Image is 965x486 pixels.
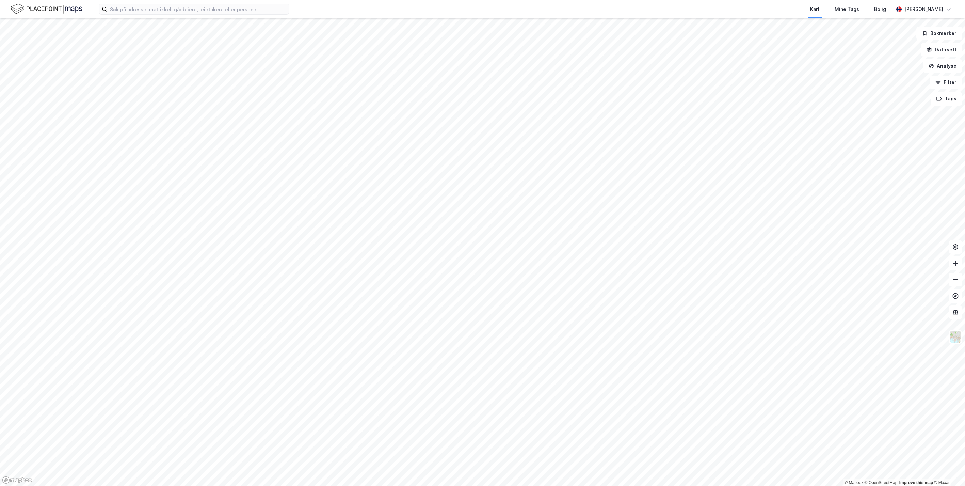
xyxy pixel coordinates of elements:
div: Mine Tags [835,5,859,13]
a: Mapbox [845,480,863,485]
iframe: Chat Widget [931,453,965,486]
img: logo.f888ab2527a4732fd821a326f86c7f29.svg [11,3,82,15]
a: OpenStreetMap [865,480,898,485]
a: Improve this map [899,480,933,485]
button: Datasett [921,43,962,57]
button: Filter [930,76,962,89]
a: Mapbox homepage [2,476,32,484]
button: Tags [931,92,962,106]
div: [PERSON_NAME] [904,5,943,13]
div: Kontrollprogram for chat [931,453,965,486]
img: Z [949,330,962,343]
button: Analyse [923,59,962,73]
div: Kart [810,5,820,13]
div: Bolig [874,5,886,13]
button: Bokmerker [916,27,962,40]
input: Søk på adresse, matrikkel, gårdeiere, leietakere eller personer [107,4,289,14]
